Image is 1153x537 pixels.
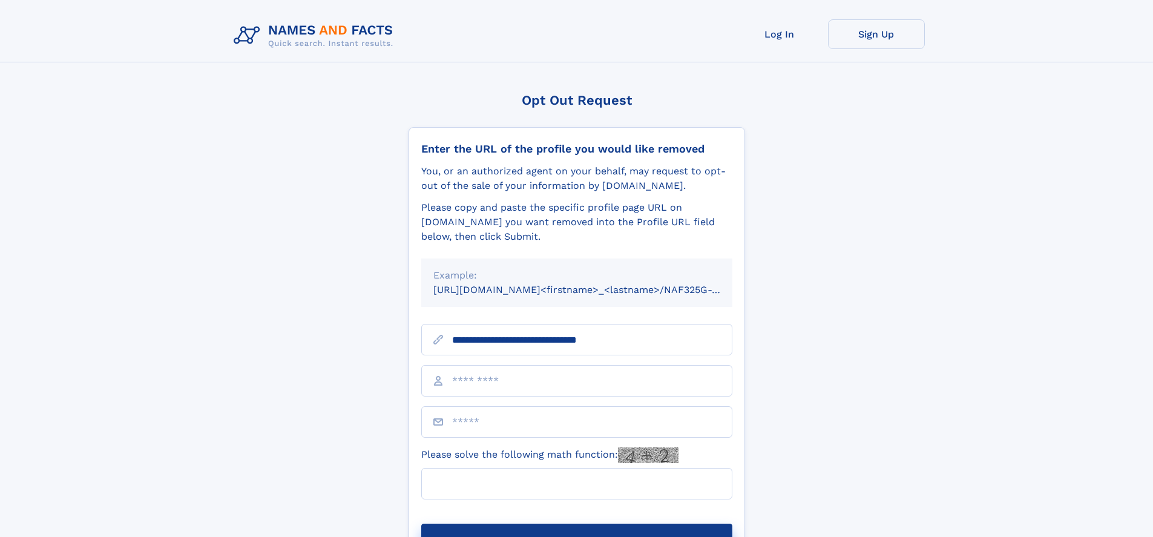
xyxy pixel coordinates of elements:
small: [URL][DOMAIN_NAME]<firstname>_<lastname>/NAF325G-xxxxxxxx [433,284,755,295]
div: Enter the URL of the profile you would like removed [421,142,732,156]
div: You, or an authorized agent on your behalf, may request to opt-out of the sale of your informatio... [421,164,732,193]
img: Logo Names and Facts [229,19,403,52]
a: Sign Up [828,19,925,49]
div: Opt Out Request [409,93,745,108]
div: Please copy and paste the specific profile page URL on [DOMAIN_NAME] you want removed into the Pr... [421,200,732,244]
label: Please solve the following math function: [421,447,678,463]
div: Example: [433,268,720,283]
a: Log In [731,19,828,49]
